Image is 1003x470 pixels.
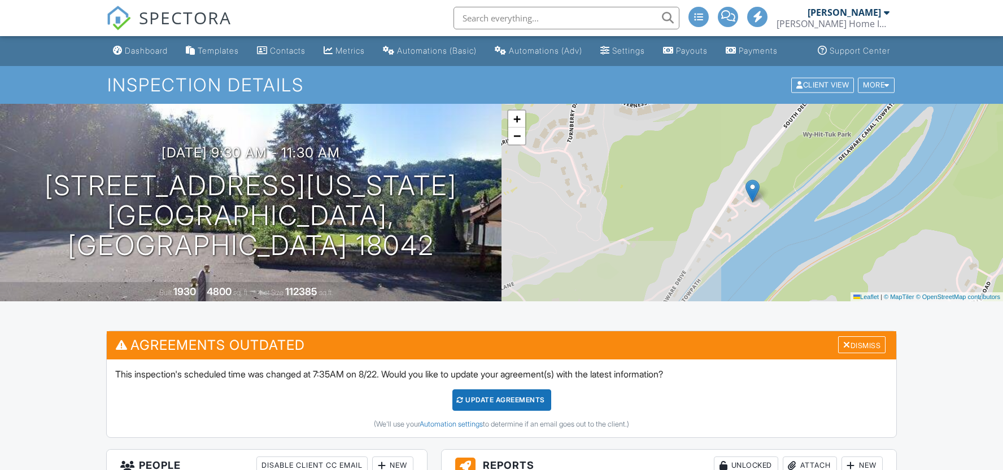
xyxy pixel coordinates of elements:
[233,288,249,297] span: sq. ft.
[270,46,306,55] div: Contacts
[319,41,369,62] a: Metrics
[858,77,895,93] div: More
[139,6,232,29] span: SPECTORA
[676,46,708,55] div: Payouts
[397,46,477,55] div: Automations (Basic)
[106,15,232,39] a: SPECTORA
[790,80,857,89] a: Client View
[181,41,243,62] a: Templates
[830,46,890,55] div: Support Center
[513,129,521,143] span: −
[106,6,131,30] img: The Best Home Inspection Software - Spectora
[252,41,310,62] a: Contacts
[880,293,882,300] span: |
[108,41,172,62] a: Dashboard
[207,285,232,297] div: 4800
[612,46,645,55] div: Settings
[159,288,172,297] span: Built
[335,46,365,55] div: Metrics
[285,285,317,297] div: 112385
[378,41,481,62] a: Automations (Basic)
[125,46,168,55] div: Dashboard
[791,77,854,93] div: Client View
[18,171,483,260] h1: [STREET_ADDRESS][US_STATE] [GEOGRAPHIC_DATA], [GEOGRAPHIC_DATA] 18042
[777,18,889,29] div: Coletta Home Inspections
[513,112,521,126] span: +
[107,359,896,437] div: This inspection's scheduled time was changed at 7:35AM on 8/22. Would you like to update your agr...
[739,46,778,55] div: Payments
[813,41,895,62] a: Support Center
[508,111,525,128] a: Zoom in
[509,46,582,55] div: Automations (Adv)
[838,336,886,354] div: Dismiss
[745,179,760,203] img: Marker
[659,41,712,62] a: Payouts
[490,41,587,62] a: Automations (Advanced)
[173,285,196,297] div: 1930
[916,293,1000,300] a: © OpenStreetMap contributors
[198,46,239,55] div: Templates
[420,420,483,428] a: Automation settings
[107,75,895,95] h1: Inspection Details
[853,293,879,300] a: Leaflet
[596,41,649,62] a: Settings
[884,293,914,300] a: © MapTiler
[508,128,525,144] a: Zoom out
[721,41,782,62] a: Payments
[453,7,679,29] input: Search everything...
[162,145,340,160] h3: [DATE] 9:30 am - 11:30 am
[452,389,551,411] div: Update Agreements
[260,288,284,297] span: Lot Size
[319,288,333,297] span: sq.ft.
[808,7,881,18] div: [PERSON_NAME]
[107,331,896,359] h3: Agreements Outdated
[115,420,888,429] div: (We'll use your to determine if an email goes out to the client.)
